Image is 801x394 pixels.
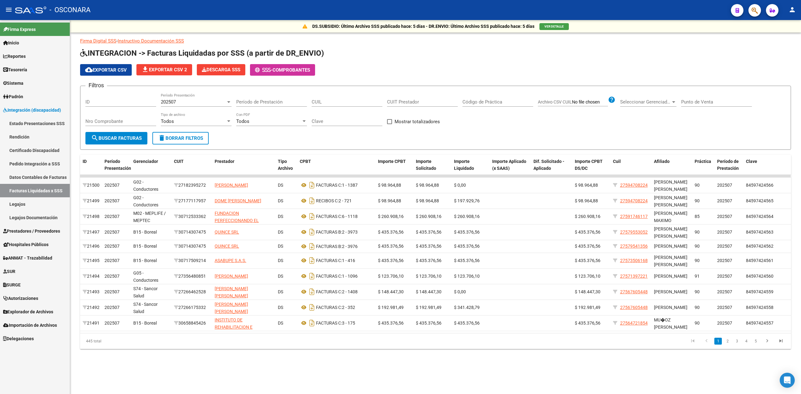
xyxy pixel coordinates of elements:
span: 84597424564 [746,214,773,219]
span: Delegaciones [3,335,34,342]
span: 90 [695,258,700,263]
span: Tesorería [3,66,27,73]
span: QUINCE SRL [215,244,239,249]
span: [PERSON_NAME] [PERSON_NAME] [215,286,248,298]
datatable-header-cell: Cuil [610,155,652,182]
span: Explorador de Archivos [3,308,53,315]
span: $ 435.376,56 [416,321,441,326]
span: DS [278,198,283,203]
datatable-header-cell: Clave [743,155,791,182]
span: B15 - Boreal [133,230,157,235]
li: page 4 [742,336,751,346]
span: 84597424566 [746,183,773,188]
div: 3 - 175 [300,318,373,328]
span: Seleccionar Gerenciador [620,99,671,105]
button: Borrar Filtros [152,132,209,144]
datatable-header-cell: Dif. Solicitado - Aplicado [531,155,572,182]
span: Autorizaciones [3,295,38,302]
span: Todos [161,119,174,124]
span: 202507 [105,230,120,235]
span: 84597424562 [746,244,773,249]
i: Descargar documento [308,227,316,237]
div: 2 - 3973 [300,227,373,237]
span: 202507 [105,289,120,294]
a: 2 [724,338,731,345]
span: [PERSON_NAME] [654,274,687,279]
span: FACTURAS C: [316,321,342,326]
span: Práctica [695,159,711,164]
span: 91 [695,274,700,279]
button: Buscar Facturas [85,132,147,144]
span: FACTURAS C: [316,305,342,310]
span: SURGE [3,281,21,288]
a: 4 [742,338,750,345]
span: $ 260.908,16 [416,214,441,219]
span: $ 260.908,16 [378,214,404,219]
span: S74 - Sancor Salud [133,286,158,298]
span: B15 - Boreal [133,321,157,326]
span: 27573506168 [620,258,648,263]
datatable-header-cell: Importe CPBT [375,155,414,182]
span: [PERSON_NAME] MAXIMO [654,211,687,223]
span: [PERSON_NAME] [PERSON_NAME] [654,179,687,192]
div: 21494 [83,273,99,280]
span: B15 - Boreal [133,258,157,263]
span: ANMAT - Trazabilidad [3,255,52,261]
li: page 3 [732,336,742,346]
span: 84597424563 [746,230,773,235]
span: Importe CPBT [378,159,406,164]
span: RECIBOS C: [316,198,339,203]
span: 27591746117 [620,214,648,219]
a: go to previous page [701,338,712,345]
span: SUR [3,268,15,275]
div: 1 - 1096 [300,271,373,281]
div: 6 - 1118 [300,211,373,221]
span: - OSCONARA [49,3,90,17]
div: 21497 [83,229,99,236]
span: $ 98.964,88 [378,183,401,188]
datatable-header-cell: CUIT [171,155,212,182]
span: $ 192.981,49 [416,305,441,310]
span: Exportar CSV [85,67,127,73]
div: 30712533362 [174,213,210,220]
span: 84597424559 [746,289,773,294]
span: Integración (discapacidad) [3,107,61,114]
span: $ 435.376,56 [575,321,600,326]
span: DS [278,244,283,249]
span: $ 98.964,88 [416,183,439,188]
span: $ 148.447,30 [378,289,404,294]
button: Descarga SSS [197,64,245,75]
span: Borrar Filtros [158,135,203,141]
button: Exportar CSV 2 [136,64,192,75]
div: 1 - 1387 [300,180,373,190]
span: 84597424565 [746,198,773,203]
span: [PERSON_NAME] [PERSON_NAME] [215,302,248,314]
span: Sistema [3,80,23,87]
div: Open Intercom Messenger [780,373,795,388]
p: - [80,38,791,44]
span: QUINCE SRL [215,230,239,235]
span: Hospitales Públicos [3,241,48,248]
span: FACTURAS C: [316,214,342,219]
span: Archivo CSV CUIL [538,99,572,104]
span: $ 123.706,10 [416,274,441,279]
datatable-header-cell: ID [80,155,102,182]
mat-icon: menu [5,6,13,13]
span: 90 [695,321,700,326]
span: 27579541356 [620,244,648,249]
datatable-header-cell: Importe Solicitado [413,155,452,182]
span: 202507 [105,244,120,249]
span: Cuil [613,159,621,164]
a: go to last page [775,338,787,345]
span: 90 [695,230,700,235]
span: DS [278,230,283,235]
li: page 1 [713,336,723,346]
span: $ 123.706,10 [378,274,404,279]
span: Período de Prestación [717,159,739,171]
span: G05 - Conductores Navales Rosario [133,270,165,290]
span: 202507 [717,230,732,235]
div: 2 - 352 [300,302,373,312]
span: $ 435.376,56 [416,244,441,249]
span: 202507 [717,244,732,249]
span: 27564721854 [620,321,648,326]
